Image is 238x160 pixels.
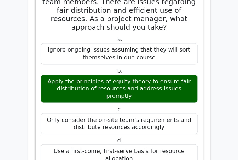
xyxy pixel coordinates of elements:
span: b. [117,67,122,74]
span: c. [117,106,122,112]
div: Ignore ongoing issues assuming that they will sort themselves in due course [41,43,198,64]
span: a. [117,36,123,42]
div: Only consider the on-site team’s requirements and distribute resources accordingly [41,113,198,134]
div: Apply the principles of equity theory to ensure fair distribution of resources and address issues... [41,75,198,103]
span: d. [117,137,122,143]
